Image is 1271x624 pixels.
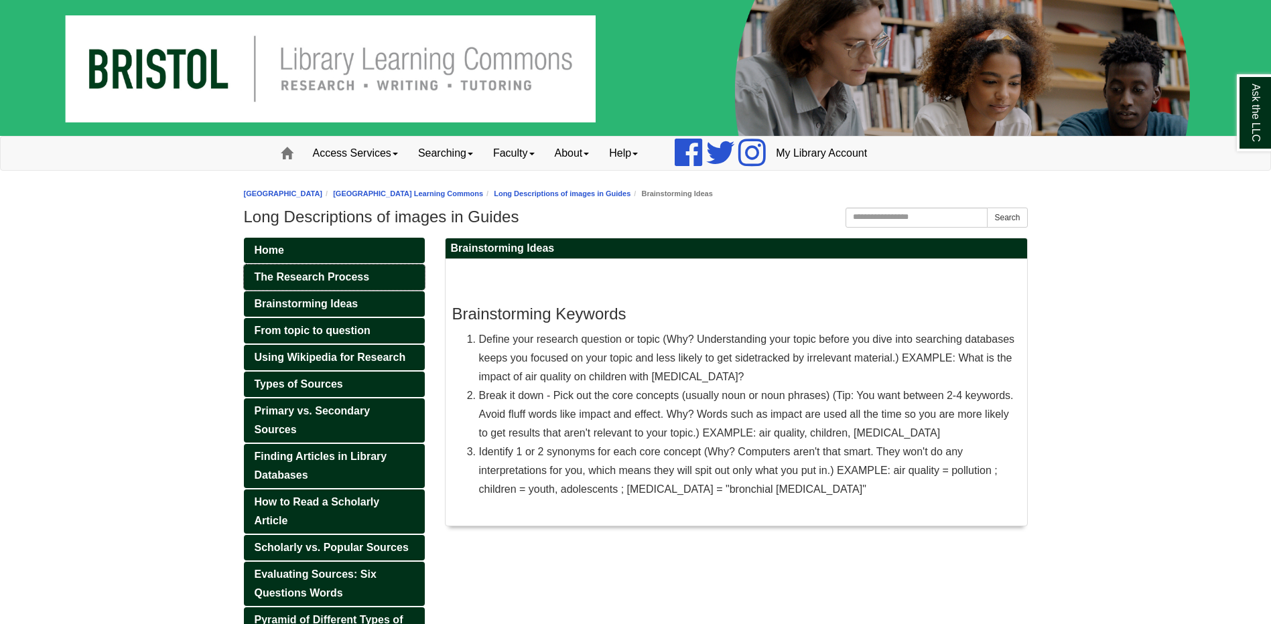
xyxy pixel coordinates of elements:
[244,208,1028,226] h1: Long Descriptions of images in Guides
[408,137,483,170] a: Searching
[479,330,1020,386] li: Define your research question or topic (Why? Understanding your topic before you dive into search...
[255,325,371,336] span: From topic to question
[766,137,877,170] a: My Library Account
[255,451,387,481] span: Finding Articles in Library Databases
[599,137,648,170] a: Help
[446,238,1027,259] h2: Brainstorming Ideas
[244,562,425,606] a: Evaluating Sources: Six Questions Words
[255,271,370,283] span: The Research Process
[479,443,1020,499] li: Identify 1 or 2 synonyms for each core concept (Why? Computers aren't that smart. They won't do a...
[333,189,483,198] a: [GEOGRAPHIC_DATA] Learning Commons
[244,187,1028,200] nav: breadcrumb
[255,352,406,363] span: Using Wikipedia for Research
[244,238,425,263] a: Home
[244,398,425,443] a: Primary vs. Secondary Sources
[255,405,371,435] span: Primary vs. Secondary Sources
[987,208,1027,228] button: Search
[244,372,425,397] a: Types of Sources
[545,137,600,170] a: About
[255,542,409,553] span: Scholarly vs. Popular Sources
[244,535,425,560] a: Scholarly vs. Popular Sources
[244,189,323,198] a: [GEOGRAPHIC_DATA]
[452,305,1020,323] h3: Brainstorming Keywords
[244,291,425,317] a: Brainstorming Ideas
[244,489,425,534] a: How to Read a Scholarly Article
[494,189,630,198] a: Long Descriptions of images in Guides
[483,137,545,170] a: Faculty
[255,298,358,309] span: Brainstorming Ideas
[479,386,1020,443] li: Break it down - Pick out the core concepts (usually noun or noun phrases) (Tip: You want between ...
[244,318,425,343] a: From topic to question
[255,496,380,526] span: How to Read a Scholarly Article
[255,378,343,390] span: Types of Sources
[630,187,712,200] li: Brainstorming Ideas
[255,568,377,599] span: Evaluating Sources: Six Questions Words
[244,345,425,370] a: Using Wikipedia for Research
[244,444,425,488] a: Finding Articles in Library Databases
[255,244,284,256] span: Home
[303,137,408,170] a: Access Services
[244,264,425,290] a: The Research Process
